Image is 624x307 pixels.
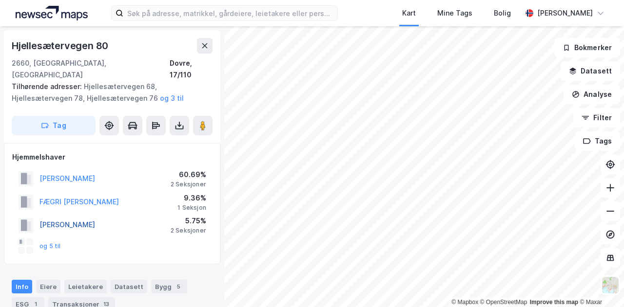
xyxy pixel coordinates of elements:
div: 1 Seksjon [177,204,206,212]
div: 2660, [GEOGRAPHIC_DATA], [GEOGRAPHIC_DATA] [12,57,170,81]
div: Bolig [494,7,511,19]
button: Filter [573,108,620,127]
div: 5.75% [171,215,206,227]
div: 5 [174,282,183,291]
input: Søk på adresse, matrikkel, gårdeiere, leietakere eller personer [123,6,337,20]
div: [PERSON_NAME] [537,7,593,19]
span: Tilhørende adresser: [12,82,84,90]
img: logo.a4113a55bc3d86da70a041830d287a7e.svg [16,6,88,20]
a: Mapbox [451,299,478,306]
button: Bokmerker [554,38,620,57]
a: Improve this map [530,299,578,306]
button: Tag [12,116,96,135]
button: Analyse [564,85,620,104]
button: Datasett [561,61,620,81]
div: Hjellesætervegen 80 [12,38,110,54]
div: Info [12,280,32,293]
div: Hjellesætervegen 68, Hjellesætervegen 78, Hjellesætervegen 76 [12,81,205,104]
div: Leietakere [64,280,107,293]
iframe: Chat Widget [575,260,624,307]
a: OpenStreetMap [480,299,527,306]
div: 2 Seksjoner [171,227,206,235]
div: Hjemmelshaver [12,151,212,163]
div: Dovre, 17/110 [170,57,213,81]
div: 60.69% [171,169,206,181]
div: 2 Seksjoner [171,181,206,188]
div: Kart [402,7,416,19]
div: Datasett [111,280,147,293]
div: 9.36% [177,192,206,204]
div: Mine Tags [437,7,472,19]
div: Eiere [36,280,60,293]
button: Tags [575,131,620,151]
div: Bygg [151,280,187,293]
